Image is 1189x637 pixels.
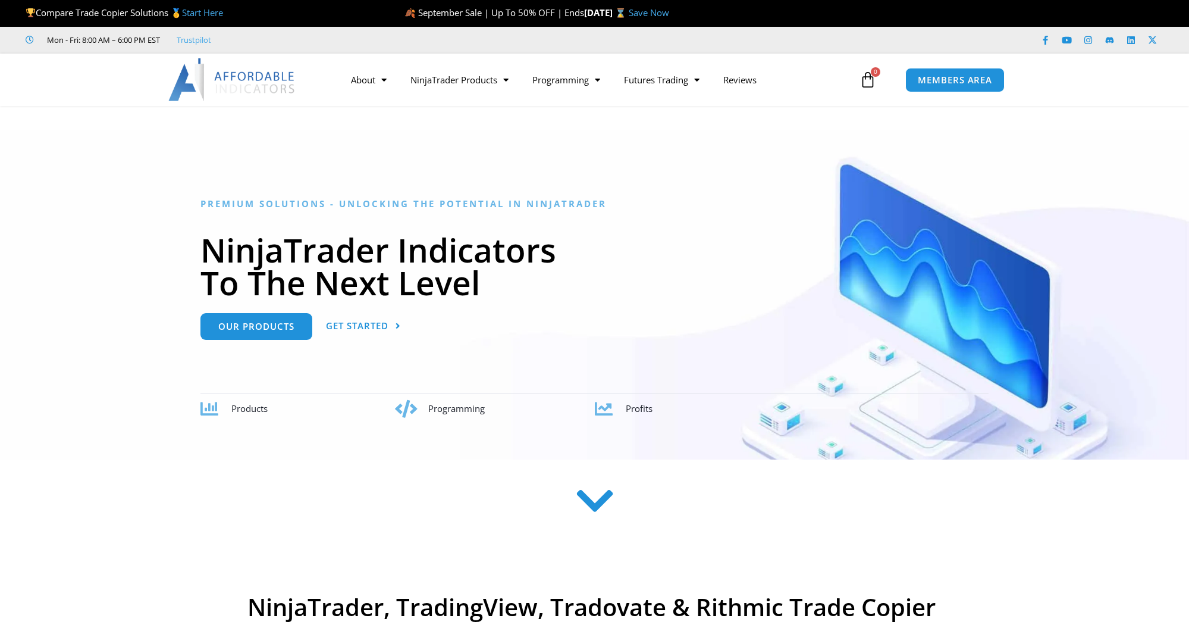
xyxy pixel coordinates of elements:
[612,66,711,93] a: Futures Trading
[399,66,520,93] a: NinjaTrader Products
[200,313,312,340] a: Our Products
[44,33,160,47] span: Mon - Fri: 8:00 AM – 6:00 PM EST
[231,402,268,414] span: Products
[626,402,652,414] span: Profits
[177,33,211,47] a: Trustpilot
[211,593,972,622] h2: NinjaTrader, TradingView, Tradovate & Rithmic Trade Copier
[428,402,485,414] span: Programming
[326,313,401,340] a: Get Started
[584,7,629,18] strong: [DATE] ⌛
[326,321,388,330] span: Get Started
[905,68,1005,92] a: MEMBERS AREA
[711,66,768,93] a: Reviews
[200,233,989,299] h1: NinjaTrader Indicators To The Next Level
[629,7,669,18] a: Save Now
[339,66,857,93] nav: Menu
[182,7,223,18] a: Start Here
[218,322,294,331] span: Our Products
[339,66,399,93] a: About
[200,198,989,210] h6: Premium Solutions - Unlocking the Potential in NinjaTrader
[842,63,894,97] a: 0
[26,8,35,17] img: 🏆
[26,7,223,18] span: Compare Trade Copier Solutions 🥇
[168,58,296,101] img: LogoAI | Affordable Indicators – NinjaTrader
[404,7,584,18] span: 🍂 September Sale | Up To 50% OFF | Ends
[871,67,880,77] span: 0
[918,76,992,85] span: MEMBERS AREA
[520,66,612,93] a: Programming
